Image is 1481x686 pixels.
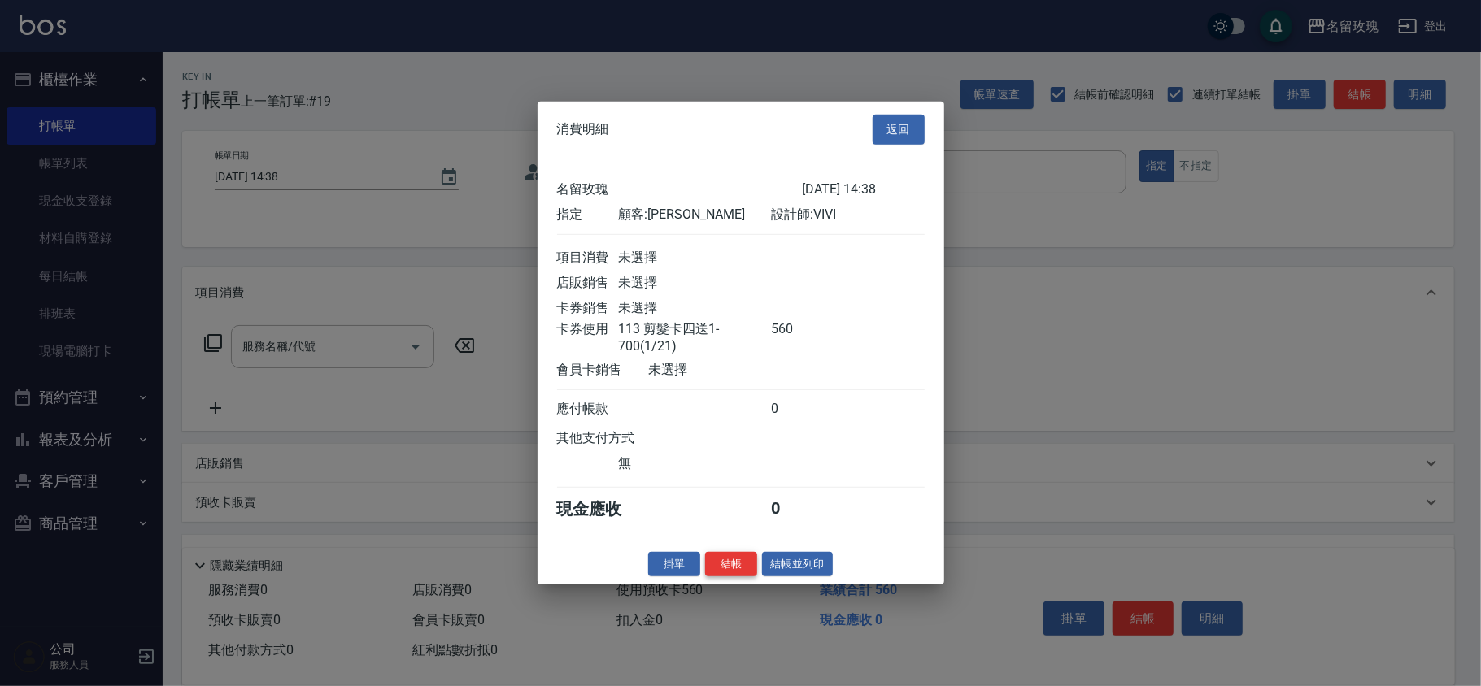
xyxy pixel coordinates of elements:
div: 應付帳款 [557,400,618,417]
div: 卡券使用 [557,320,618,353]
span: 消費明細 [557,121,609,137]
button: 返回 [873,115,925,145]
div: 卡券銷售 [557,299,618,316]
div: 未選擇 [618,274,771,291]
div: 0 [771,497,832,519]
div: 現金應收 [557,497,649,519]
div: 名留玫瑰 [557,180,802,198]
div: 其他支付方式 [557,429,680,446]
div: 項目消費 [557,249,618,266]
div: 560 [771,320,832,353]
div: 未選擇 [618,249,771,266]
div: 無 [618,454,771,471]
div: 會員卡銷售 [557,361,649,378]
button: 結帳 [705,551,757,576]
div: 未選擇 [618,299,771,316]
div: 設計師: VIVI [771,206,924,223]
div: 未選擇 [649,361,802,378]
div: 店販銷售 [557,274,618,291]
button: 掛單 [648,551,700,576]
div: 113 剪髮卡四送1-700(1/21) [618,320,771,353]
div: 顧客: [PERSON_NAME] [618,206,771,223]
button: 結帳並列印 [762,551,833,576]
div: 0 [771,400,832,417]
div: [DATE] 14:38 [802,180,925,198]
div: 指定 [557,206,618,223]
